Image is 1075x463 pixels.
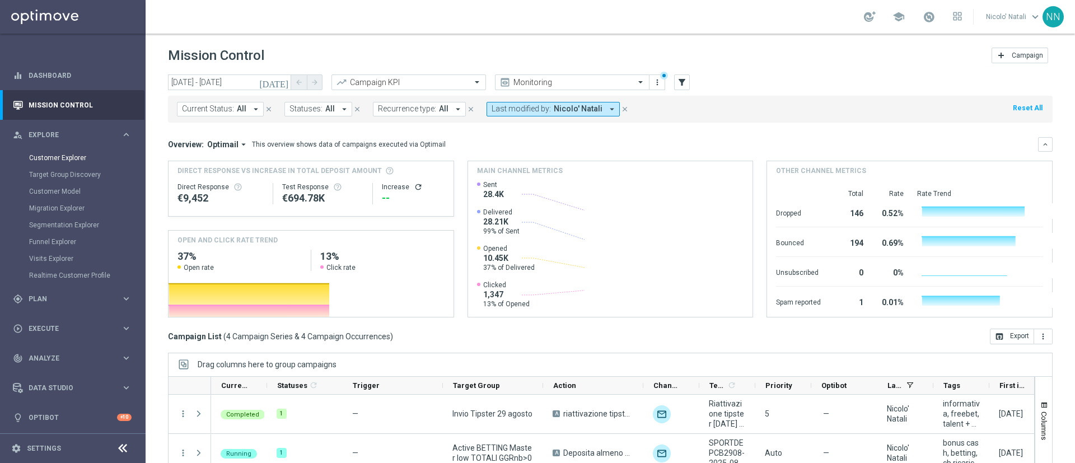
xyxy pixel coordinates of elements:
a: Visits Explorer [29,254,116,263]
i: keyboard_arrow_down [1041,141,1049,148]
span: 13% of Opened [483,300,530,308]
span: keyboard_arrow_down [1029,11,1041,23]
div: Visits Explorer [29,250,144,267]
i: keyboard_arrow_right [121,353,132,363]
h4: Other channel metrics [776,166,866,176]
div: Funnel Explorer [29,233,144,250]
span: Trigger [353,381,380,390]
span: 10.45K [483,253,535,263]
i: trending_up [336,77,347,88]
div: €9,452 [177,191,264,205]
div: Rate [877,189,904,198]
span: Templates [709,381,726,390]
span: Calculate column [726,379,736,391]
button: filter_alt [674,74,690,90]
button: Current Status: All arrow_drop_down [177,102,264,116]
span: Calculate column [307,379,318,391]
i: [DATE] [259,77,289,87]
i: lightbulb [13,413,23,423]
i: keyboard_arrow_right [121,293,132,304]
colored-tag: Completed [221,409,265,419]
button: close [466,103,476,115]
input: Select date range [168,74,291,90]
span: 99% of Sent [483,227,520,236]
button: Optimail arrow_drop_down [204,139,252,149]
div: lightbulb Optibot +10 [12,413,132,422]
span: — [823,409,829,419]
ng-select: Campaign KPI [331,74,486,90]
button: more_vert [178,448,188,458]
span: Invio Tipster 29 agosto [452,409,532,419]
span: 28.21K [483,217,520,227]
button: play_circle_outline Execute keyboard_arrow_right [12,324,132,333]
span: 4 Campaign Series & 4 Campaign Occurrences [226,331,390,342]
button: gps_fixed Plan keyboard_arrow_right [12,294,132,303]
span: Optibot [821,381,847,390]
div: Press SPACE to select this row. [169,395,211,434]
span: 37% of Delivered [483,263,535,272]
colored-tag: Running [221,448,257,459]
span: First in Range [999,381,1026,390]
div: Realtime Customer Profile [29,267,144,284]
div: Row Groups [198,360,336,369]
i: close [467,105,475,113]
a: Nicolo' Natalikeyboard_arrow_down [985,8,1043,25]
div: 0 [834,263,863,280]
i: gps_fixed [13,294,23,304]
span: Execute [29,325,121,332]
i: close [353,105,361,113]
a: Target Group Discovery [29,170,116,179]
button: equalizer Dashboard [12,71,132,80]
span: Tags [943,381,960,390]
div: Rate Trend [917,189,1043,198]
i: filter_alt [677,77,687,87]
button: Recurrence type: All arrow_drop_down [373,102,466,116]
div: This overview shows data of campaigns executed via Optimail [252,139,446,149]
i: person_search [13,130,23,140]
div: 0.01% [877,292,904,310]
div: Unsubscribed [776,263,821,280]
span: Columns [1040,411,1049,440]
i: more_vert [653,78,662,87]
i: keyboard_arrow_right [121,129,132,140]
span: Current Status: [182,104,234,114]
div: Customer Explorer [29,149,144,166]
span: Delivered [483,208,520,217]
span: ( [223,331,226,342]
button: Data Studio keyboard_arrow_right [12,384,132,392]
span: Riattivazione tipster 29.08.2025 Talent-Expert [709,399,746,429]
span: Click rate [326,263,356,272]
button: arrow_forward [307,74,322,90]
i: arrow_drop_down [453,104,463,114]
div: Target Group Discovery [29,166,144,183]
i: close [621,105,629,113]
button: [DATE] [258,74,291,91]
span: All [237,104,246,114]
div: Segmentation Explorer [29,217,144,233]
button: refresh [414,183,423,191]
span: Analyze [29,355,121,362]
a: Mission Control [29,90,132,120]
span: A [553,450,560,456]
i: preview [499,77,511,88]
span: ) [390,331,393,342]
span: — [352,448,358,457]
div: Nicolo' Natali [887,443,924,463]
i: more_vert [1039,332,1048,341]
span: Deposita almeno 10€ e gioca QEL4 per ricevere il 20% dell'importo giocato sul perso fino ad un ma... [563,448,634,458]
i: settings [11,443,21,453]
button: open_in_browser Export [990,329,1034,344]
button: close [352,103,362,115]
a: Migration Explorer [29,204,116,213]
div: Execute [13,324,121,334]
div: Optimail [653,445,671,462]
div: Customer Model [29,183,144,200]
button: track_changes Analyze keyboard_arrow_right [12,354,132,363]
i: track_changes [13,353,23,363]
span: All [325,104,335,114]
a: Dashboard [29,60,132,90]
